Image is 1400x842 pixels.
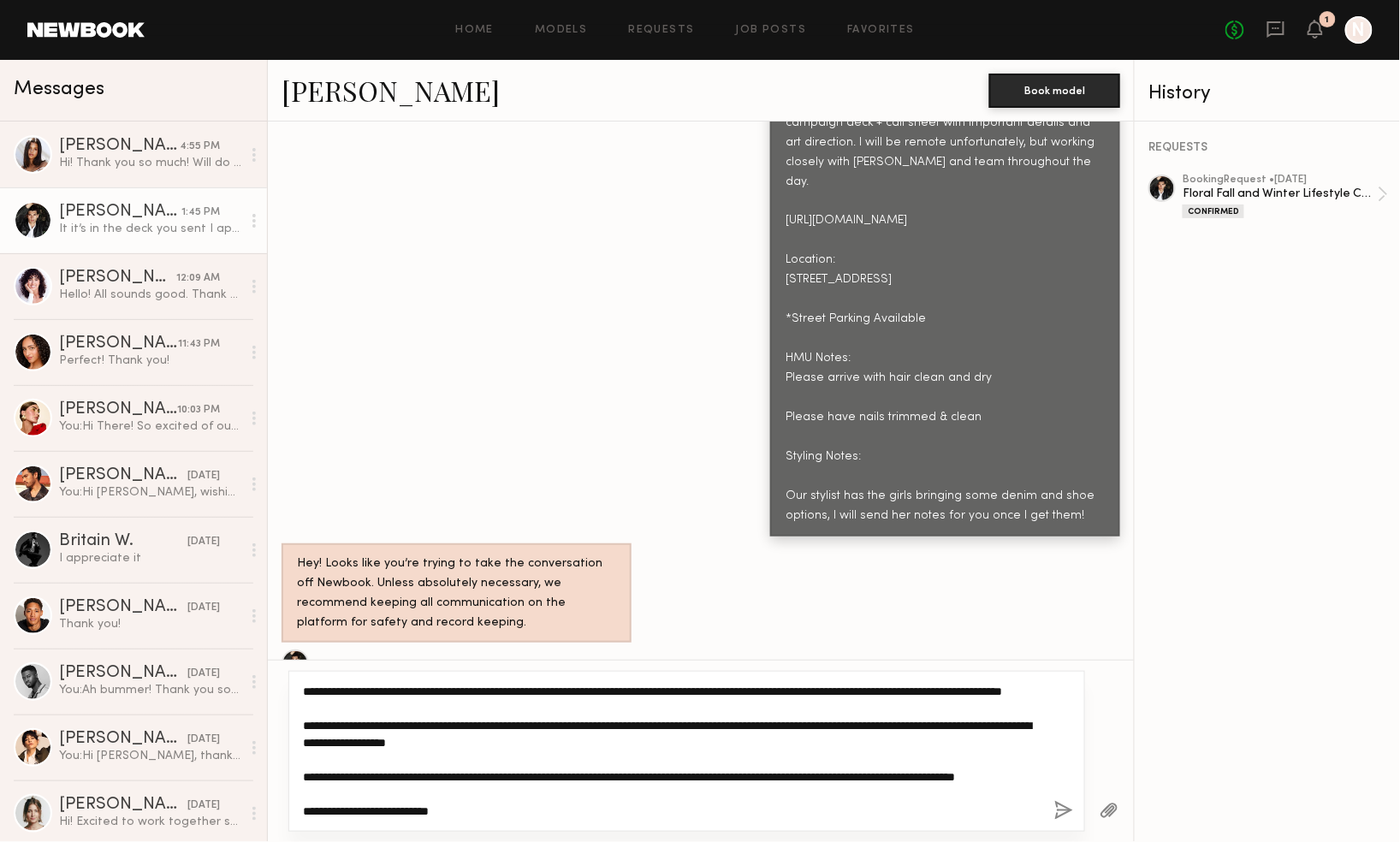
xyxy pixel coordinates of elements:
[187,798,220,814] div: [DATE]
[282,72,500,109] a: [PERSON_NAME]
[1326,15,1330,25] div: 1
[59,155,241,171] div: Hi! Thank you so much! Will do xx 😊
[178,336,220,353] div: 11:43 PM
[1345,16,1373,44] a: N
[59,599,187,616] div: [PERSON_NAME]
[1183,175,1378,186] div: booking Request • [DATE]
[187,732,220,748] div: [DATE]
[59,353,241,369] div: Perfect! Thank you!
[59,484,241,501] div: You: Hi [PERSON_NAME], wishing you safe travels! We are moving forward with another talent for th...
[59,814,241,830] div: Hi! Excited to work together soon :).
[59,221,241,237] div: It it’s in the deck you sent I apologize. It just won’t load for me right now but I’ll have a loo...
[59,270,176,287] div: [PERSON_NAME]
[59,748,241,764] div: You: Hi [PERSON_NAME], thank you for getting back to us! We completely understand and respect you...
[59,418,241,435] div: You: Hi There! So excited of our upcoming campaign. Here is a revised deck + call sheet with impo...
[1183,175,1388,218] a: bookingRequest •[DATE]Floral Fall and Winter Lifestyle Campaign 2025Confirmed
[176,270,220,287] div: 12:09 AM
[59,731,187,748] div: [PERSON_NAME]
[297,554,616,633] div: Hey! Looks like you’re trying to take the conversation off Newbook. Unless absolutely necessary, ...
[59,533,187,550] div: Britain W.
[187,468,220,484] div: [DATE]
[59,616,241,632] div: Thank you!
[59,682,241,698] div: You: Ah bummer! Thank you so much for the quick reply. We are trying to fill a last minute gap, a...
[187,666,220,682] div: [DATE]
[1148,142,1388,154] div: REQUESTS
[181,205,220,221] div: 1:45 PM
[59,550,241,566] div: I appreciate it
[456,25,495,36] a: Home
[1183,186,1378,202] div: Floral Fall and Winter Lifestyle Campaign 2025
[989,82,1120,97] a: Book model
[535,25,587,36] a: Models
[786,94,1105,526] div: Hi There! So excited of our upcoming project. Here is a campaign deck + call sheet with important...
[187,600,220,616] div: [DATE]
[59,335,178,353] div: [PERSON_NAME]
[59,401,177,418] div: [PERSON_NAME]
[59,287,241,303] div: Hello! All sounds good. Thank you for sending all of that over 🙏
[989,74,1120,108] button: Book model
[59,204,181,221] div: [PERSON_NAME]
[59,797,187,814] div: [PERSON_NAME]
[59,665,187,682] div: [PERSON_NAME]
[187,534,220,550] div: [DATE]
[14,80,104,99] span: Messages
[629,25,695,36] a: Requests
[1148,84,1388,104] div: History
[177,402,220,418] div: 10:03 PM
[59,467,187,484] div: [PERSON_NAME]
[736,25,807,36] a: Job Posts
[180,139,220,155] div: 4:55 PM
[847,25,915,36] a: Favorites
[1183,205,1244,218] div: Confirmed
[59,138,180,155] div: [PERSON_NAME]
